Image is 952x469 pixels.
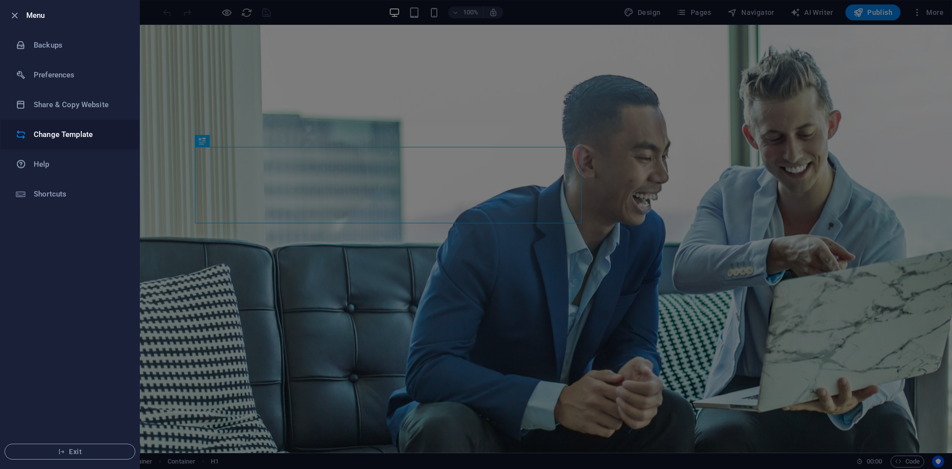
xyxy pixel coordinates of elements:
span: Exit [13,448,127,456]
h6: Change Template [34,129,125,140]
h6: Help [34,158,125,170]
h6: Shortcuts [34,188,125,200]
h6: Backups [34,39,125,51]
h6: Menu [26,9,131,21]
h6: Preferences [34,69,125,81]
h6: Share & Copy Website [34,99,125,111]
a: Help [0,149,139,179]
button: Exit [4,444,135,460]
